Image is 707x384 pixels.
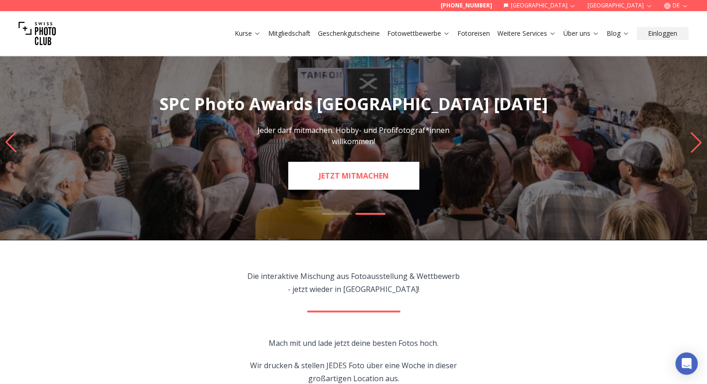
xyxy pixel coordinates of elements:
[607,29,629,38] a: Blog
[268,29,311,38] a: Mitgliedschaft
[264,27,314,40] button: Mitgliedschaft
[19,15,56,52] img: Swiss photo club
[457,29,490,38] a: Fotoreisen
[288,162,419,190] a: JETZT MITMACHEN
[383,27,454,40] button: Fotowettbewerbe
[675,352,698,375] div: Open Intercom Messenger
[441,2,492,9] a: [PHONE_NUMBER]
[454,27,494,40] button: Fotoreisen
[250,125,458,147] p: Jeder darf mitmachen. Hobby- und Profifotograf*innen willkommen!
[494,27,560,40] button: Weitere Services
[387,29,450,38] a: Fotowettbewerbe
[637,27,688,40] button: Einloggen
[235,29,261,38] a: Kurse
[563,29,599,38] a: Über uns
[314,27,383,40] button: Geschenkgutscheine
[560,27,603,40] button: Über uns
[247,337,460,350] p: Mach mit und lade jetzt deine besten Fotos hoch.
[247,270,460,296] p: Die interaktive Mischung aus Fotoausstellung & Wettbewerb - jetzt wieder in [GEOGRAPHIC_DATA]!
[603,27,633,40] button: Blog
[318,29,380,38] a: Geschenkgutscheine
[497,29,556,38] a: Weitere Services
[231,27,264,40] button: Kurse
